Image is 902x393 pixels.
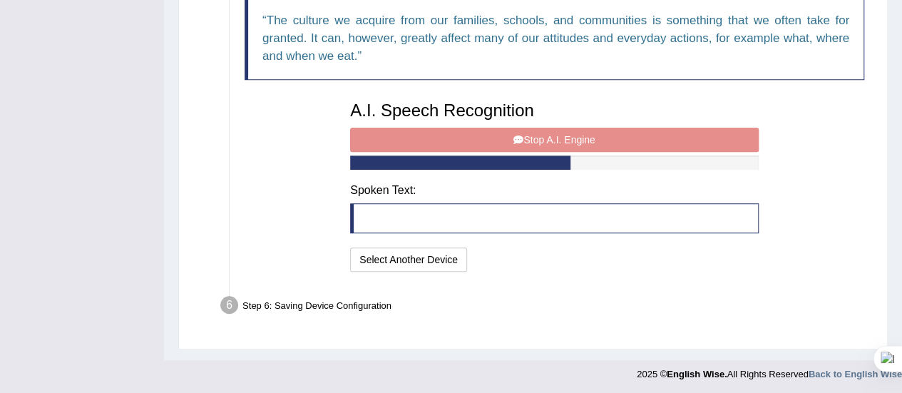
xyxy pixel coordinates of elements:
[637,360,902,381] div: 2025 © All Rights Reserved
[350,101,759,120] h3: A.I. Speech Recognition
[214,292,881,323] div: Step 6: Saving Device Configuration
[350,247,467,272] button: Select Another Device
[809,369,902,379] a: Back to English Wise
[667,369,727,379] strong: English Wise.
[262,14,849,63] q: The culture we acquire from our families, schools, and communities is something that we often tak...
[350,184,759,197] h4: Spoken Text:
